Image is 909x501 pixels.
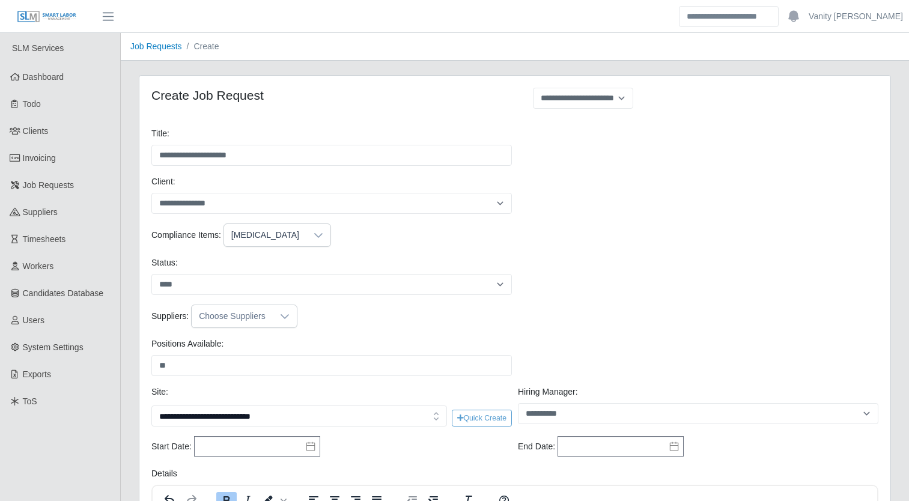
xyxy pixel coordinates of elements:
[151,467,177,480] label: Details
[679,6,779,27] input: Search
[23,180,74,190] span: Job Requests
[151,175,175,188] label: Client:
[518,386,578,398] label: Hiring Manager:
[23,153,56,163] span: Invoicing
[151,338,223,350] label: Positions Available:
[23,126,49,136] span: Clients
[809,10,903,23] a: Vanity [PERSON_NAME]
[130,41,182,51] a: Job Requests
[23,72,64,82] span: Dashboard
[151,88,506,103] h4: Create Job Request
[23,207,58,217] span: Suppliers
[151,310,189,323] label: Suppliers:
[23,288,104,298] span: Candidates Database
[23,315,45,325] span: Users
[182,40,219,53] li: Create
[12,43,64,53] span: SLM Services
[23,396,37,406] span: ToS
[192,305,273,327] div: Choose Suppliers
[151,229,221,241] label: Compliance Items:
[224,224,306,246] div: [MEDICAL_DATA]
[151,127,169,140] label: Title:
[151,386,168,398] label: Site:
[452,410,512,427] button: Quick Create
[23,342,84,352] span: System Settings
[23,369,51,379] span: Exports
[518,440,555,453] label: End Date:
[23,234,66,244] span: Timesheets
[23,99,41,109] span: Todo
[151,257,178,269] label: Status:
[17,10,77,23] img: SLM Logo
[23,261,54,271] span: Workers
[151,440,192,453] label: Start Date:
